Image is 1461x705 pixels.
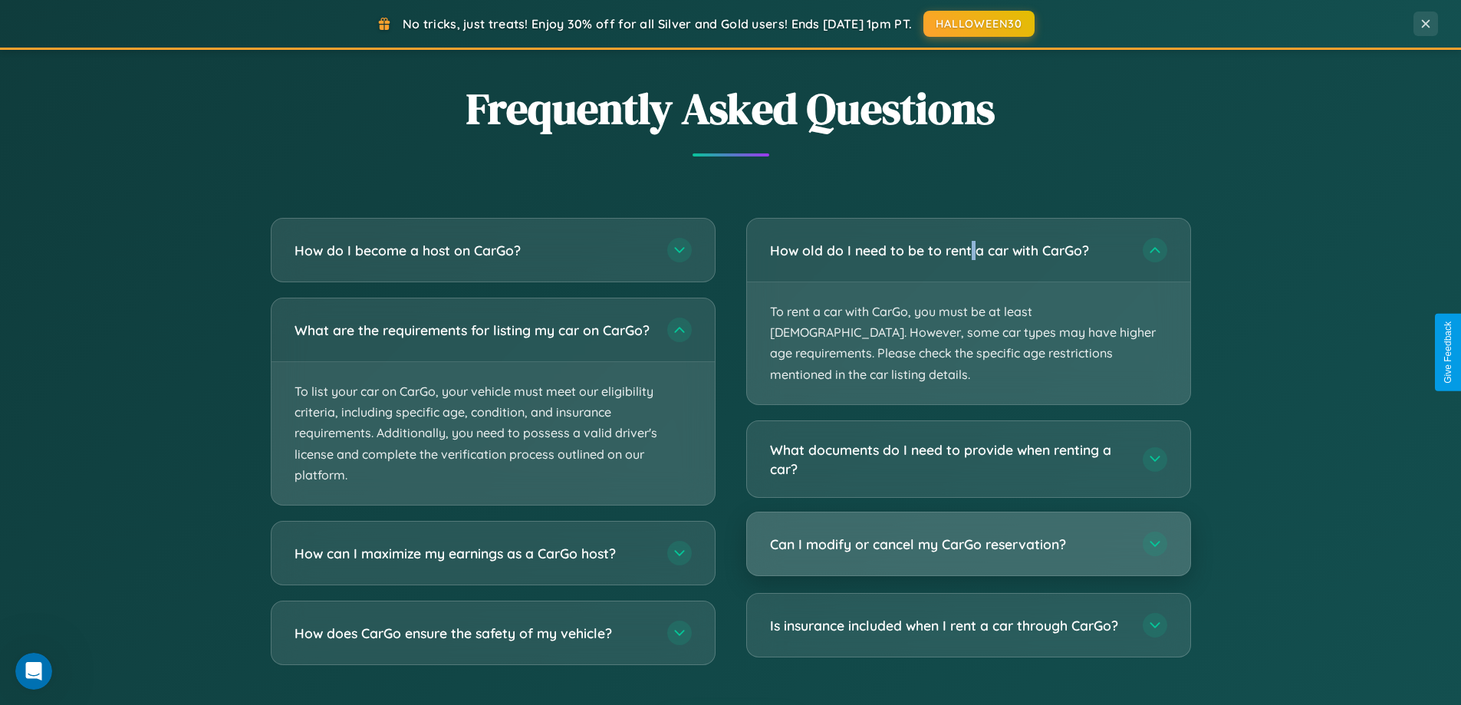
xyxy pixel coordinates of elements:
[295,544,652,563] h3: How can I maximize my earnings as a CarGo host?
[295,624,652,643] h3: How does CarGo ensure the safety of my vehicle?
[747,282,1190,404] p: To rent a car with CarGo, you must be at least [DEMOGRAPHIC_DATA]. However, some car types may ha...
[770,616,1127,635] h3: Is insurance included when I rent a car through CarGo?
[923,11,1035,37] button: HALLOWEEN30
[770,535,1127,554] h3: Can I modify or cancel my CarGo reservation?
[403,16,912,31] span: No tricks, just treats! Enjoy 30% off for all Silver and Gold users! Ends [DATE] 1pm PT.
[770,440,1127,478] h3: What documents do I need to provide when renting a car?
[15,653,52,690] iframe: Intercom live chat
[770,241,1127,260] h3: How old do I need to be to rent a car with CarGo?
[295,241,652,260] h3: How do I become a host on CarGo?
[271,79,1191,138] h2: Frequently Asked Questions
[1443,321,1453,384] div: Give Feedback
[271,362,715,505] p: To list your car on CarGo, your vehicle must meet our eligibility criteria, including specific ag...
[295,321,652,340] h3: What are the requirements for listing my car on CarGo?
